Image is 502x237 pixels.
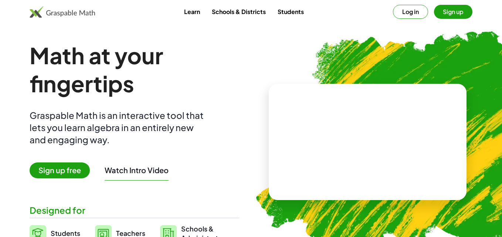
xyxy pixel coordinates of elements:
[178,5,206,18] a: Learn
[206,5,272,18] a: Schools & Districts
[393,5,428,19] button: Log in
[272,5,310,18] a: Students
[30,204,239,216] div: Designed for
[434,5,472,19] button: Sign up
[312,114,423,169] video: What is this? This is dynamic math notation. Dynamic math notation plays a central role in how Gr...
[30,41,239,97] h1: Math at your fingertips
[30,109,207,146] div: Graspable Math is an interactive tool that lets you learn algebra in an entirely new and engaging...
[30,162,90,178] span: Sign up free
[105,165,169,175] button: Watch Intro Video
